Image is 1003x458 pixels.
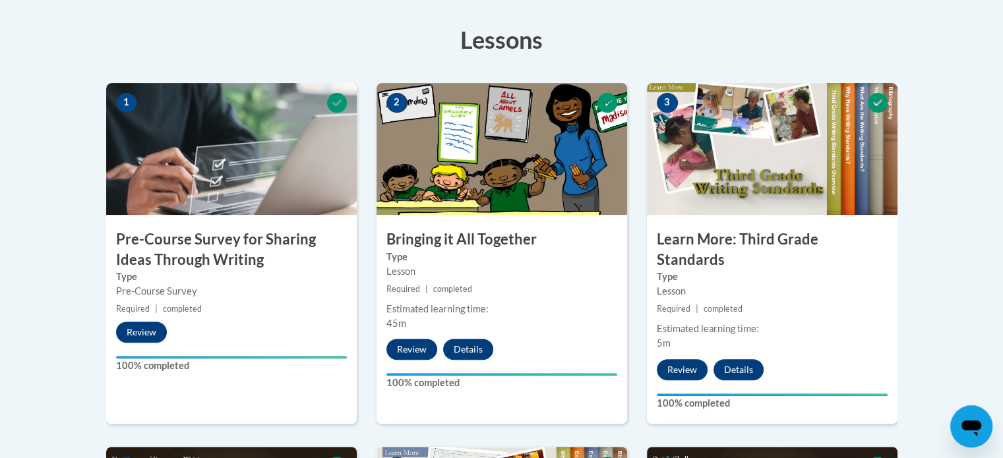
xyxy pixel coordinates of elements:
button: Review [116,322,167,343]
button: Review [386,339,437,360]
span: 3 [657,93,678,113]
img: Course Image [106,83,357,215]
span: 1 [116,93,137,113]
h3: Learn More: Third Grade Standards [647,229,897,270]
label: Type [386,250,617,264]
span: completed [433,284,472,294]
button: Details [714,359,764,380]
span: 5m [657,337,671,349]
h3: Lessons [106,23,897,56]
div: Your progress [116,356,347,358]
button: Review [657,359,708,380]
span: Required [657,304,690,314]
label: 100% completed [386,376,617,390]
label: 100% completed [116,358,347,373]
label: 100% completed [657,396,888,411]
span: completed [163,304,202,314]
span: 2 [386,93,408,113]
span: Required [116,304,150,314]
div: Your progress [657,393,888,396]
div: Pre-Course Survey [116,284,347,299]
h3: Pre-Course Survey for Sharing Ideas Through Writing [106,229,357,270]
span: Required [386,284,420,294]
div: Estimated learning time: [386,302,617,316]
span: | [425,284,428,294]
label: Type [116,270,347,284]
span: completed [704,304,743,314]
span: | [696,304,698,314]
button: Details [443,339,493,360]
div: Estimated learning time: [657,322,888,336]
img: Course Image [377,83,627,215]
div: Your progress [386,373,617,376]
span: | [155,304,158,314]
span: 45m [386,318,406,329]
div: Lesson [386,264,617,279]
div: Lesson [657,284,888,299]
h3: Bringing it All Together [377,229,627,250]
iframe: Button to launch messaging window [950,405,992,447]
label: Type [657,270,888,284]
img: Course Image [647,83,897,215]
